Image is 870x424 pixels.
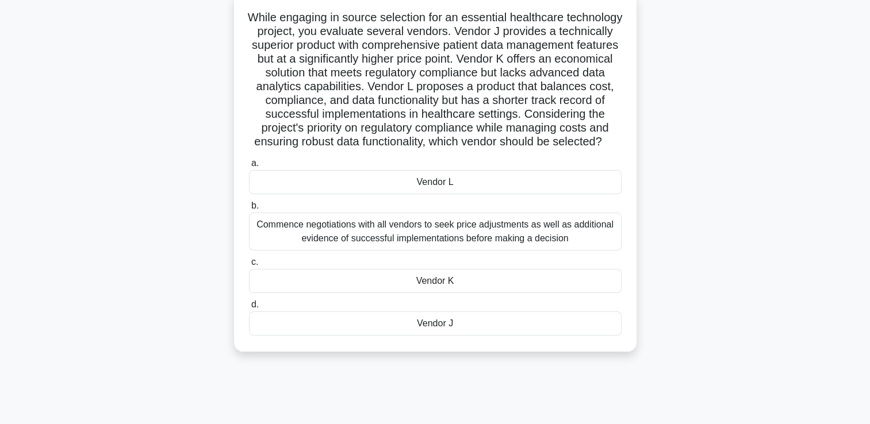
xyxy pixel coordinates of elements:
[249,269,622,293] div: Vendor K
[251,201,259,210] span: b.
[249,213,622,250] div: Commence negotiations with all vendors to seek price adjustments as well as additional evidence o...
[249,170,622,194] div: Vendor L
[251,299,259,309] span: d.
[251,257,258,267] span: c.
[248,10,623,149] h5: While engaging in source selection for an essential healthcare technology project, you evaluate s...
[251,158,259,168] span: a.
[249,311,622,336] div: Vendor J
